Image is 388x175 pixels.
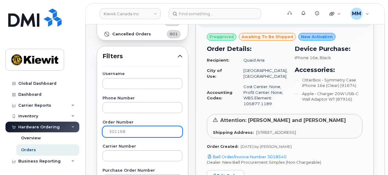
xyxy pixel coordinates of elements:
[256,130,296,135] span: [STREET_ADDRESS]
[242,34,293,40] span: awaiting to be shipped
[346,8,373,20] div: Michael Manahan
[102,96,182,100] label: Phone Number
[301,34,333,40] span: New Activation
[102,120,182,124] label: Order Number
[325,8,345,20] div: Quicklinks
[361,148,383,170] iframe: Messenger Launcher
[170,31,178,37] span: 801
[207,44,287,53] h3: Order Details:
[207,58,229,62] strong: Recipient:
[213,130,254,135] strong: Shipping Address:
[295,91,362,102] li: Apple - Charger 20W USB-C Wall Adaptor WT (87916)
[295,77,362,88] li: OtterBox - Symmetry Case iPhone 16e (Clear) (91674)
[207,144,238,149] strong: Order Created:
[102,52,178,61] span: Filters
[207,154,286,159] a: Bell Order/Invoice Number 3018540
[102,145,182,148] label: Carrier Number
[207,159,362,165] p: Dealer: New Bell Procurement Simplex (Non Chargeable)
[238,55,287,66] td: Quaid Arra
[238,65,287,81] td: [GEOGRAPHIC_DATA], [GEOGRAPHIC_DATA]
[295,65,362,74] h3: Accessories:
[352,10,361,17] span: MM
[207,90,232,101] strong: Accounting Codes:
[295,55,318,60] span: iPhone 16e
[100,8,161,19] a: Kiewit Canada Inc
[295,44,362,53] h3: Device Purchase:
[220,117,346,123] span: Attention: [PERSON_NAME] and [PERSON_NAME]
[238,81,287,109] td: Cost Center: None, Profit Center: None, WBS Element: 105877.1189
[207,68,222,79] strong: City of Use:
[102,72,182,76] label: Username
[318,55,331,60] span: , Black
[241,144,292,149] span: [DATE] by [PERSON_NAME]
[169,8,261,19] input: Find something...
[112,32,151,37] strong: Cancelled Orders
[97,28,188,40] a: Cancelled Orders801
[210,34,234,40] span: Preapproved
[102,169,182,173] label: Purchase Order Number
